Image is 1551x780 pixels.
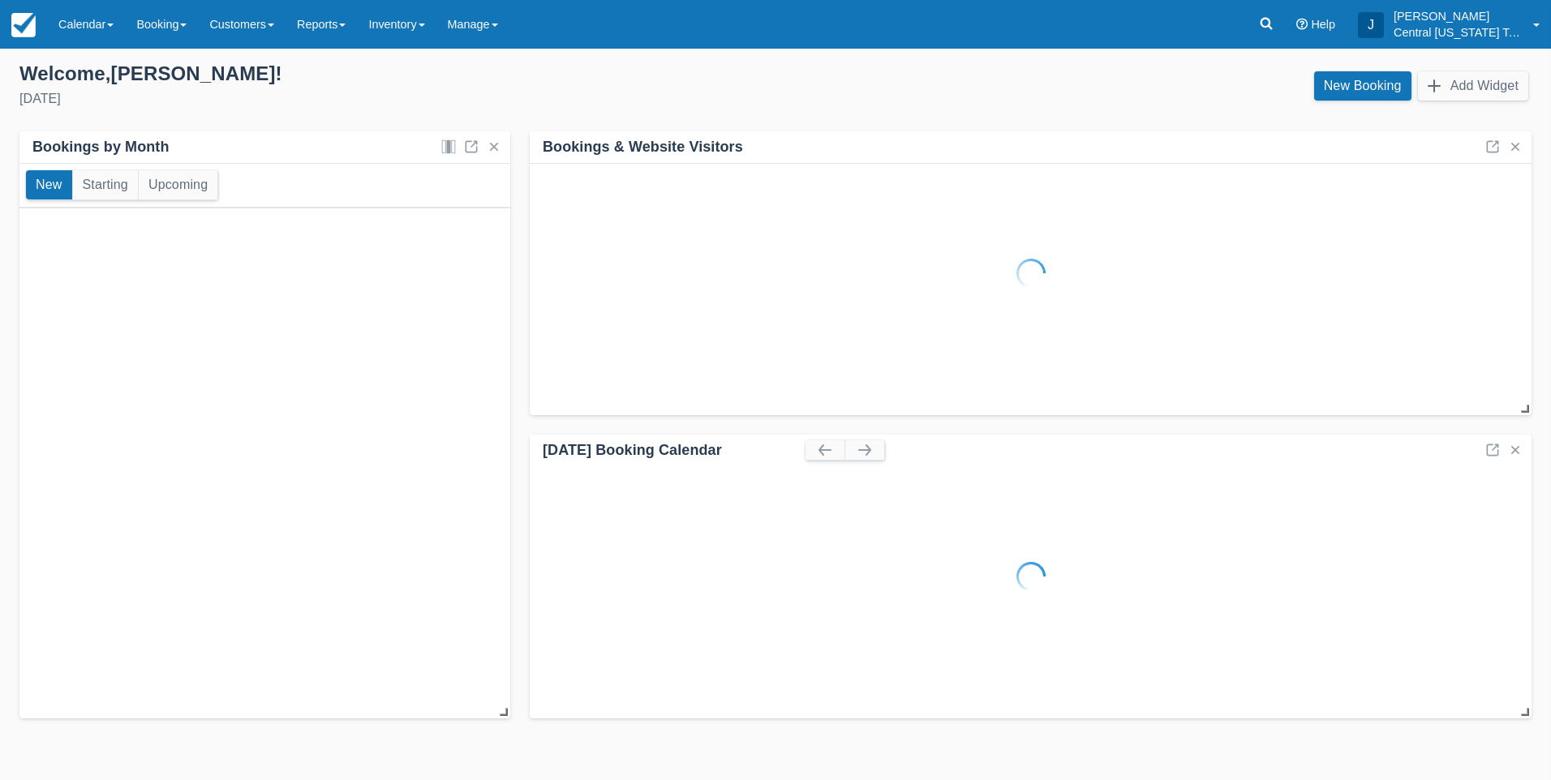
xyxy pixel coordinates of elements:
[1418,71,1528,101] button: Add Widget
[19,89,763,109] div: [DATE]
[1296,19,1308,30] i: Help
[1394,24,1523,41] p: Central [US_STATE] Tours
[11,13,36,37] img: checkfront-main-nav-mini-logo.png
[1394,8,1523,24] p: [PERSON_NAME]
[1358,12,1384,38] div: J
[32,138,170,156] div: Bookings by Month
[26,170,72,199] button: New
[139,170,217,199] button: Upcoming
[1311,18,1335,31] span: Help
[19,62,763,86] div: Welcome , [PERSON_NAME] !
[73,170,138,199] button: Starting
[1314,71,1411,101] a: New Booking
